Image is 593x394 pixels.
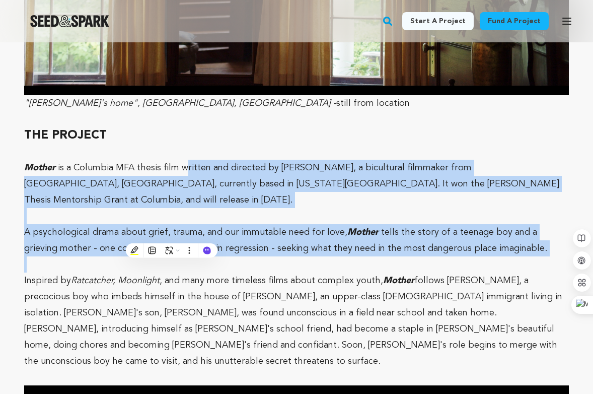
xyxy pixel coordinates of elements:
[24,224,569,256] p: A psychological drama about grief, trauma, and our immutable need for love, tells the story of a ...
[24,99,336,108] em: "[PERSON_NAME]'s home", [GEOGRAPHIC_DATA], [GEOGRAPHIC_DATA] -
[24,95,569,111] p: still from location
[24,273,569,369] p: Inspired by , and many more timeless films about complex youth, follows [PERSON_NAME], a precocio...
[24,163,55,172] em: Mother
[402,12,474,30] a: Start a project
[347,228,379,237] em: Mother
[30,15,109,27] img: Seed&Spark Logo Dark Mode
[24,160,569,208] p: is a Columbia MFA thesis film written and directed by [PERSON_NAME], a bicultural filmmaker from ...
[480,12,549,30] a: Fund a project
[30,15,109,27] a: Seed&Spark Homepage
[24,127,569,144] h2: THE PROJECT
[383,276,414,285] em: Mother
[71,276,160,285] em: Ratcatcher, Moonlight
